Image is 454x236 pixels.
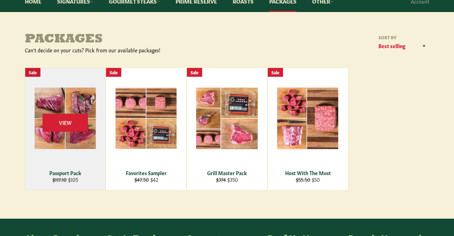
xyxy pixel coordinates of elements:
div: $350 [192,176,263,183]
a: Favorites Sampler Favorites Sampler $47.50 $42 [106,68,187,190]
img: Favorites Sampler [115,87,177,149]
a: Passport Pack Passport Pack $117.10 $105 View [25,68,106,190]
label: Sort by [376,34,429,40]
div: $42 [111,176,182,183]
div: Passport Pack [30,169,101,176]
s: $55.50 [296,176,310,183]
div: Can't decide on your cuts? Pick from our available packages! [25,47,227,53]
img: Host With The Most [277,87,339,150]
div: Sale [106,68,121,77]
img: Grill Master Pack [196,87,258,150]
s: $47.50 [134,176,149,183]
a: Host With The Most Host With The Most $55.50 $50 [267,68,348,190]
a: Grill Master Pack Grill Master Pack $374 $350 [187,68,267,190]
div: Grill Master Pack [192,169,263,176]
div: $50 [272,176,344,183]
s: $374 [216,176,226,183]
h1: Packages [25,33,227,47]
span: View [43,114,88,132]
div: Sale [187,68,202,77]
div: Favorites Sampler [111,169,182,176]
div: Sale [268,68,283,77]
div: Host With The Most [272,169,344,176]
